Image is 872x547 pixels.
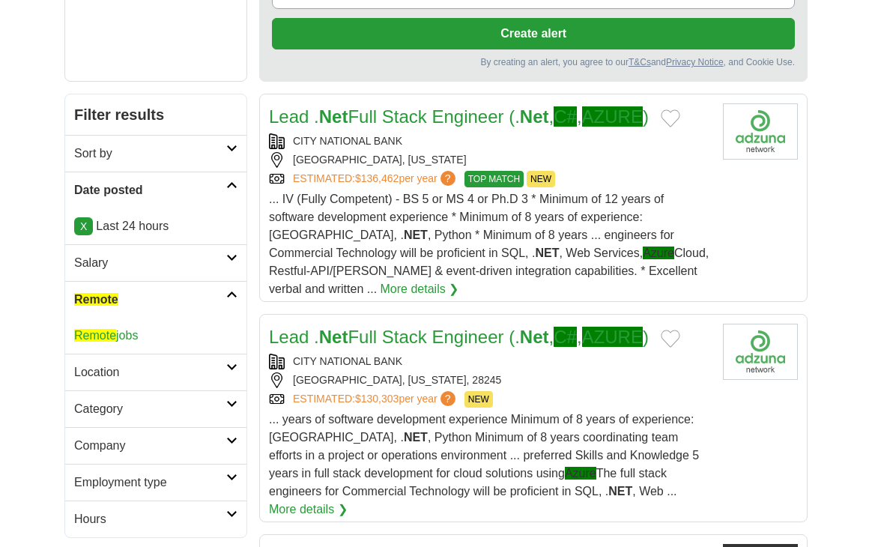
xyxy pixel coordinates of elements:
[723,103,798,160] img: Company logo
[65,94,246,135] h2: Filter results
[464,391,493,408] span: NEW
[269,152,711,168] div: [GEOGRAPHIC_DATA], [US_STATE]
[527,171,555,187] span: NEW
[440,171,455,186] span: ?
[582,327,643,347] span: AZURE
[404,431,428,444] strong: NET
[381,280,459,298] a: More details ❯
[269,372,711,388] div: [GEOGRAPHIC_DATA], [US_STATE], 28245
[65,281,246,318] a: Remote
[269,354,711,369] div: CITY NATIONAL BANK
[65,390,246,427] a: Category
[319,327,348,347] strong: Net
[293,391,458,408] a: ESTIMATED:$130,303per year?
[74,474,226,492] h2: Employment type
[520,327,549,347] strong: Net
[565,467,596,480] span: Azure
[269,193,709,295] span: ... IV (Fully Competent) - BS 5 or MS 4 or Ph.D 3 * Minimum of 12 years of software development e...
[272,18,795,49] button: Create alert
[74,329,138,342] a: Remotejobs
[269,106,649,127] a: Lead .NetFull Stack Engineer (.Net,C#,AZURE)
[661,330,680,348] button: Add to favorite jobs
[74,363,226,381] h2: Location
[661,109,680,127] button: Add to favorite jobs
[74,510,226,528] h2: Hours
[65,354,246,390] a: Location
[404,229,428,241] strong: NET
[440,391,455,406] span: ?
[535,247,559,259] strong: NET
[74,254,226,272] h2: Salary
[272,55,795,69] div: By creating an alert, you agree to our and , and Cookie Use.
[269,133,711,149] div: CITY NATIONAL BANK
[74,217,93,235] a: X
[74,400,226,418] h2: Category
[65,244,246,281] a: Salary
[629,57,651,67] a: T&Cs
[723,324,798,380] img: Company logo
[65,464,246,501] a: Employment type
[74,437,226,455] h2: Company
[554,327,577,347] span: C#
[666,57,724,67] a: Privacy Notice
[355,393,399,405] span: $130,303
[608,485,632,498] strong: NET
[554,106,577,127] span: C#
[65,135,246,172] a: Sort by
[65,501,246,537] a: Hours
[74,145,226,163] h2: Sort by
[582,106,643,127] span: AZURE
[269,413,699,498] span: ... years of software development experience Minimum of 8 years of experience: [GEOGRAPHIC_DATA],...
[74,181,226,199] h2: Date posted
[74,217,237,235] p: Last 24 hours
[643,247,674,259] span: Azure
[65,427,246,464] a: Company
[355,172,399,184] span: $136,462
[269,327,649,347] a: Lead .NetFull Stack Engineer (.Net,C#,AZURE)
[269,501,348,519] a: More details ❯
[319,106,348,127] strong: Net
[74,329,116,342] span: Remote
[74,293,118,306] span: Remote
[293,171,458,187] a: ESTIMATED:$136,462per year?
[464,171,524,187] span: TOP MATCH
[520,106,549,127] strong: Net
[65,172,246,208] a: Date posted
